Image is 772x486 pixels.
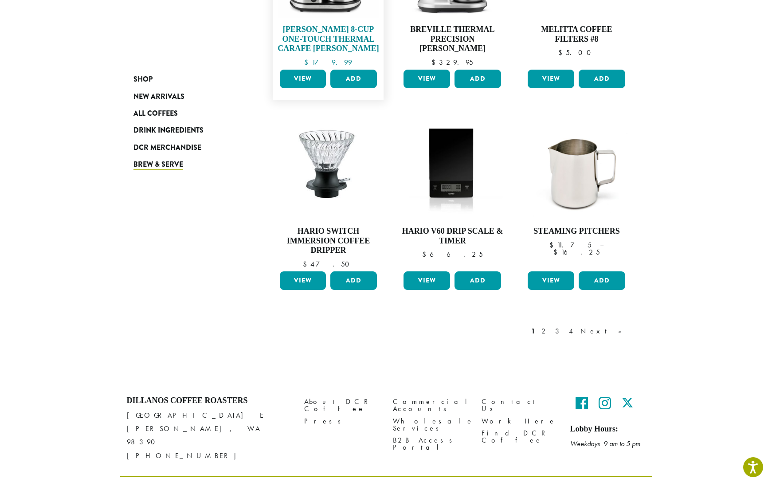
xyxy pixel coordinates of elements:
h4: [PERSON_NAME] 8-Cup One-Touch Thermal Carafe [PERSON_NAME] [278,25,380,54]
a: DCR Merchandise [133,139,240,156]
a: Shop [133,71,240,88]
span: $ [549,240,557,250]
a: Commercial Accounts [393,396,468,415]
bdi: 179.99 [304,58,352,67]
span: $ [431,58,439,67]
bdi: 329.95 [431,58,473,67]
a: Hario Switch Immersion Coffee Dripper $47.50 [278,118,380,268]
button: Add [455,271,501,290]
span: $ [558,48,566,57]
img: DP3266.20-oz.01.default.png [525,118,627,219]
a: All Coffees [133,105,240,122]
h4: Hario Switch Immersion Coffee Dripper [278,227,380,255]
button: Add [330,271,377,290]
span: $ [422,250,430,259]
h5: Lobby Hours: [570,424,646,434]
h4: Breville Thermal Precision [PERSON_NAME] [401,25,503,54]
span: Drink Ingredients [133,125,204,136]
a: View [404,70,450,88]
h4: Steaming Pitchers [525,227,627,236]
span: $ [553,247,561,257]
em: Weekdays 9 am to 5 pm [570,439,640,448]
a: Find DCR Coffee [482,427,557,446]
span: All Coffees [133,108,178,119]
a: B2B Access Portal [393,434,468,453]
a: Brew & Serve [133,156,240,173]
img: Switch-Immersion-Coffee-Dripper-02.jpg [277,118,379,218]
button: Add [330,70,377,88]
button: Add [579,271,625,290]
a: View [404,271,450,290]
a: 2 [540,326,551,337]
a: 3 [553,326,564,337]
a: Work Here [482,415,557,427]
h4: Melitta Coffee Filters #8 [525,25,627,44]
a: Press [304,415,380,427]
span: Shop [133,74,153,85]
a: Steaming Pitchers [525,118,627,268]
a: 1 [529,326,537,337]
span: New Arrivals [133,91,184,102]
img: Hario-V60-Scale-300x300.jpg [401,118,503,219]
a: Contact Us [482,396,557,415]
a: About DCR Coffee [304,396,380,415]
a: Drink Ingredients [133,122,240,139]
a: 4 [567,326,576,337]
a: View [528,271,574,290]
h4: Dillanos Coffee Roasters [127,396,291,406]
span: – [600,240,603,250]
p: [GEOGRAPHIC_DATA] E [PERSON_NAME], WA 98390 [PHONE_NUMBER] [127,409,291,462]
a: View [280,70,326,88]
span: $ [303,259,310,269]
a: View [528,70,574,88]
a: Wholesale Services [393,415,468,434]
bdi: 47.50 [303,259,353,269]
a: Next » [579,326,630,337]
span: $ [304,58,312,67]
a: New Arrivals [133,88,240,105]
bdi: 5.00 [558,48,595,57]
span: Brew & Serve [133,159,183,170]
bdi: 66.25 [422,250,483,259]
bdi: 11.75 [549,240,592,250]
a: Hario V60 Drip Scale & Timer $66.25 [401,118,503,268]
button: Add [579,70,625,88]
button: Add [455,70,501,88]
bdi: 16.25 [553,247,600,257]
h4: Hario V60 Drip Scale & Timer [401,227,503,246]
span: DCR Merchandise [133,142,201,153]
a: View [280,271,326,290]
